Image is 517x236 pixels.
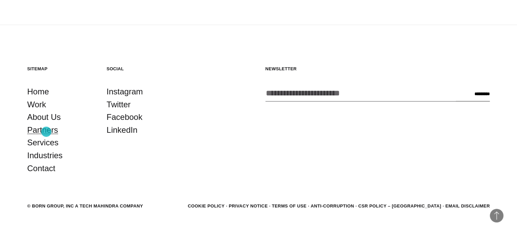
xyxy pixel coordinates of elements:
a: Home [27,85,49,98]
button: Back to Top [490,209,503,222]
a: Industries [27,149,63,162]
a: Email Disclaimer [445,203,490,208]
a: Terms of Use [272,203,307,208]
a: Privacy Notice [229,203,268,208]
a: Anti-Corruption [311,203,354,208]
a: LinkedIn [107,124,138,137]
a: Services [27,136,58,149]
div: © BORN GROUP, INC A Tech Mahindra Company [27,203,143,210]
a: Facebook [107,111,142,124]
a: Cookie Policy [188,203,224,208]
a: CSR POLICY – [GEOGRAPHIC_DATA] [358,203,441,208]
h5: Social [107,66,173,72]
a: Contact [27,162,55,175]
a: Partners [27,124,58,137]
h5: Sitemap [27,66,93,72]
a: Instagram [107,85,143,98]
a: About Us [27,111,61,124]
a: Work [27,98,46,111]
h5: Newsletter [265,66,490,72]
a: Twitter [107,98,131,111]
